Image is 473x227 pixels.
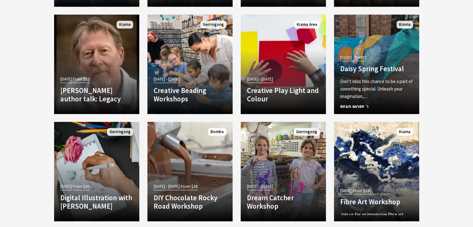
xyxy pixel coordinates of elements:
[147,15,233,114] a: [DATE] - [DATE] Creative Beading Workshops Gerringong
[247,193,320,211] h4: Dream Catcher Workshop
[154,183,180,190] span: [DATE] - [DATE]
[241,15,326,114] a: [DATE] - [DATE] Creative Play Light and Colour Kiama Area
[294,128,320,136] span: Gerringong
[60,86,133,103] h4: [PERSON_NAME] author talk: Legacy
[294,21,320,29] span: Kiama Area
[334,15,419,114] a: [DATE] - [DATE] Daisy Spring Festival Don’t miss this chance to be a part of something special. U...
[60,193,133,211] h4: Digital Illustration with [PERSON_NAME]
[73,183,90,190] span: From $30
[247,86,320,103] h4: Creative Play Light and Colour
[334,122,419,221] a: [DATE] From $260 Fibre Art Workshop Join us for an immersive fibre art workshop where you’ll expl...
[208,128,226,136] span: Bombo
[181,183,198,190] span: From $38
[200,21,226,29] span: Gerringong
[60,183,72,190] span: [DATE]
[340,197,413,206] h4: Fibre Art Workshop
[396,128,413,136] span: Kiama
[340,54,366,61] span: [DATE] - [DATE]
[396,21,413,29] span: Kiama
[154,76,180,83] span: [DATE] - [DATE]
[247,76,273,83] span: [DATE] - [DATE]
[241,122,326,221] a: [DATE] - [DATE] Dream Catcher Workshop Gerringong
[340,103,413,111] span: Read More
[147,122,233,221] a: [DATE] - [DATE] From $38 DIY Chocolate Rocky Road Workshop Bombo
[340,78,413,100] p: Don’t miss this chance to be a part of something special. Unleash your imagination,…
[154,86,226,103] h4: Creative Beading Workshops
[73,76,90,83] span: From $10
[154,193,226,211] h4: DIY Chocolate Rocky Road Workshop
[54,122,139,221] a: [DATE] From $30 Digital Illustration with [PERSON_NAME] Gerringong
[54,15,139,114] a: [DATE] From $10 [PERSON_NAME] author talk: Legacy Kiama
[340,187,352,194] span: [DATE]
[107,128,133,136] span: Gerringong
[247,183,273,190] span: [DATE] - [DATE]
[117,21,133,29] span: Kiama
[353,187,372,194] span: From $260
[60,76,72,83] span: [DATE]
[340,64,413,73] h4: Daisy Spring Festival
